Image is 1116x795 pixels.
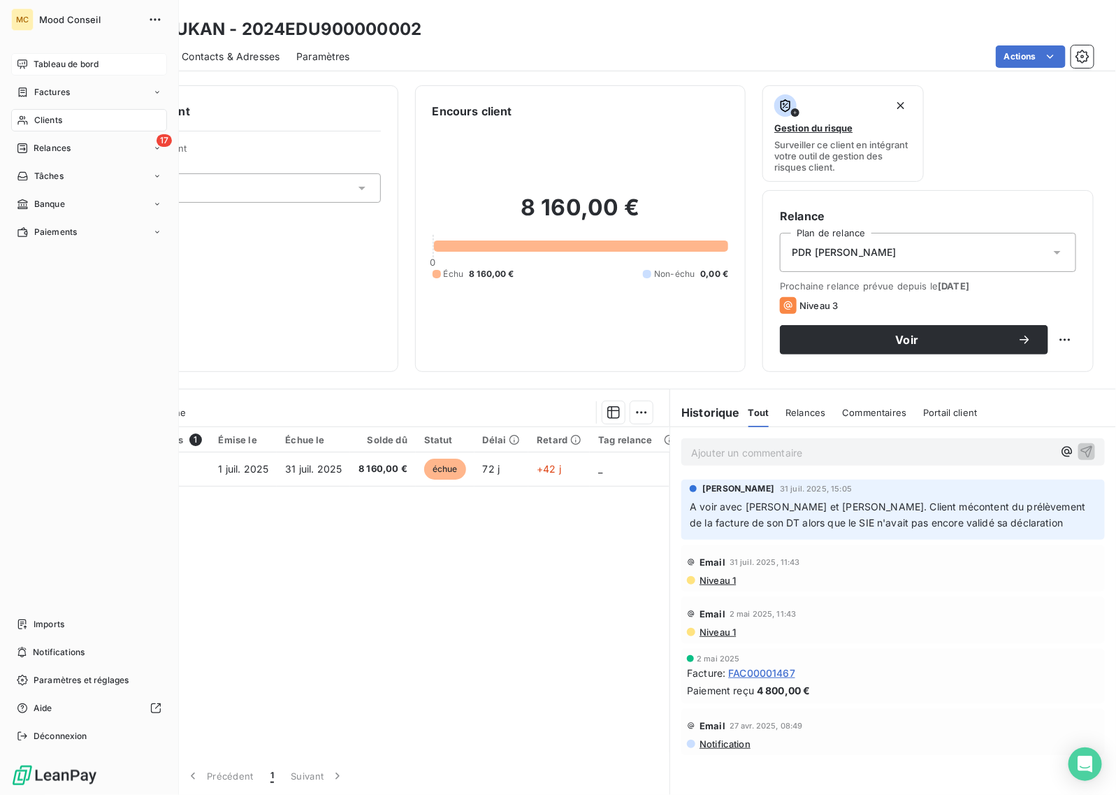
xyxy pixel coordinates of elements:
span: Factures [34,86,70,99]
span: 2 mai 2025 [697,654,740,663]
span: Non-échu [654,268,695,280]
a: Aide [11,697,167,719]
span: 8 160,00 € [358,462,407,476]
span: Notification [698,738,751,750]
h6: Informations client [85,103,381,120]
button: Suivant [282,761,353,791]
span: 1 [189,434,202,446]
span: FAC00001467 [728,666,795,680]
span: Mood Conseil [39,14,140,25]
span: Propriétés Client [113,143,381,162]
span: A voir avec [PERSON_NAME] et [PERSON_NAME]. Client mécontent du prélèvement de la facture de son ... [690,501,1088,529]
span: Tâches [34,170,64,182]
span: [PERSON_NAME] [702,482,774,495]
button: Gestion du risqueSurveiller ce client en intégrant votre outil de gestion des risques client. [762,85,924,182]
div: Délai [483,434,521,445]
span: Voir [797,334,1017,345]
span: 0 [430,257,436,268]
span: Relances [34,142,71,155]
h6: Historique [670,404,740,421]
button: Précédent [177,761,262,791]
span: Email [700,557,725,568]
button: Actions [996,45,1066,68]
span: 17 [157,134,172,147]
span: Email [700,608,725,619]
span: Paramètres [296,50,350,64]
span: 1 [270,769,274,783]
img: Logo LeanPay [11,764,98,787]
span: Relances [785,407,825,418]
span: Gestion du risque [774,122,853,134]
span: Portail client [923,407,977,418]
span: Clients [34,114,62,127]
span: +42 j [537,463,561,475]
span: [DATE] [938,280,969,292]
h6: Encours client [433,103,512,120]
span: Niveau 3 [799,300,838,311]
div: Statut [424,434,466,445]
div: Tag relance [598,434,669,445]
span: 0,00 € [700,268,728,280]
span: 1 juil. 2025 [219,463,269,475]
span: Niveau 1 [698,626,736,638]
span: Notifications [33,646,85,659]
span: PDR [PERSON_NAME] [792,245,897,259]
span: 31 juil. 2025, 15:05 [780,485,852,493]
h6: Relance [780,208,1076,224]
span: Niveau 1 [698,575,736,586]
span: 4 800,00 € [757,683,811,698]
span: Aide [34,702,52,715]
span: Contacts & Adresses [182,50,280,64]
span: 27 avr. 2025, 08:49 [730,722,803,730]
span: Facture : [687,666,725,680]
span: Paiement reçu [687,683,754,698]
span: 8 160,00 € [469,268,514,280]
span: 31 juil. 2025, 11:43 [730,558,800,566]
h2: 8 160,00 € [433,194,729,236]
button: 1 [262,761,282,791]
span: 72 j [483,463,500,475]
div: Émise le [219,434,269,445]
div: Retard [537,434,581,445]
div: MC [11,8,34,31]
span: échue [424,459,466,480]
span: Tout [748,407,769,418]
span: Paiements [34,226,77,238]
span: Échu [444,268,464,280]
div: Open Intercom Messenger [1068,747,1102,781]
span: Déconnexion [34,730,87,743]
button: Voir [780,325,1048,354]
span: Imports [34,618,64,631]
span: Prochaine relance prévue depuis le [780,280,1076,292]
span: _ [598,463,602,475]
h3: SAS YUKAN - 2024EDU900000002 [123,17,421,42]
span: 31 juil. 2025 [285,463,342,475]
span: 2 mai 2025, 11:43 [730,610,797,618]
span: Paramètres et réglages [34,674,129,687]
span: Surveiller ce client en intégrant votre outil de gestion des risques client. [774,139,912,173]
span: Banque [34,198,65,210]
span: Tableau de bord [34,58,99,71]
div: Échue le [285,434,342,445]
span: Commentaires [843,407,907,418]
span: Email [700,720,725,731]
div: Solde dû [358,434,407,445]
